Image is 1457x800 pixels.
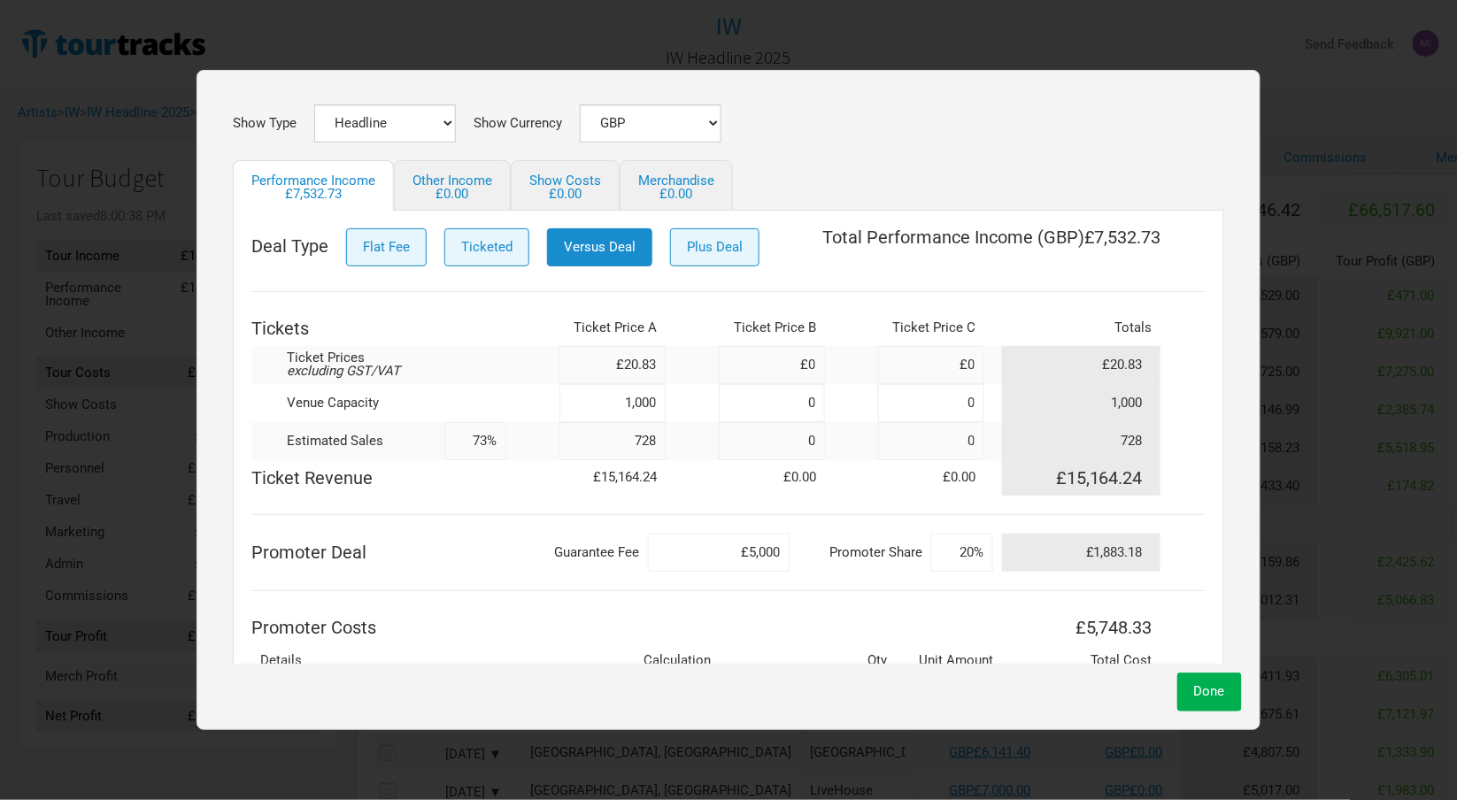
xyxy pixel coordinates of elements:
[506,534,648,572] td: Guarantee Fee
[233,117,297,130] label: Show Type
[529,188,601,201] div: £0.00
[1002,534,1161,572] td: £1,883.18
[233,160,394,211] a: Performance Income£7,532.73
[346,228,427,266] button: Flat Fee
[444,422,506,460] input: %cap
[878,311,984,346] th: Ticket Price C
[878,460,984,496] td: £0.00
[547,228,652,266] button: Versus Deal
[251,460,506,496] td: Ticket Revenue
[719,460,825,496] td: £0.00
[1002,460,1161,496] td: £15,164.24
[444,228,529,266] button: Ticketed
[251,610,1002,645] th: Promoter Costs
[719,311,825,346] th: Ticket Price B
[412,188,492,201] div: £0.00
[1002,610,1161,645] th: £5,748.33
[559,460,666,496] td: £15,164.24
[363,239,410,255] span: Flat Fee
[474,117,562,130] label: Show Currency
[251,188,375,201] div: £7,532.73
[790,645,896,676] th: Qty
[1002,311,1161,346] th: Totals
[394,160,511,211] a: Other Income£0.00
[1002,422,1161,460] td: 728
[620,160,733,211] a: Merchandise£0.00
[1177,673,1242,711] button: Done
[461,239,513,255] span: Ticketed
[251,645,635,676] th: Details
[1002,645,1161,676] th: Total Cost
[251,237,328,255] span: Deal Type
[251,534,506,572] td: Promoter Deal
[559,311,666,346] th: Ticket Price A
[635,645,790,676] th: Calculation
[1194,683,1225,699] span: Done
[822,228,1161,273] div: Total Performance Income ( GBP ) £7,532.73
[251,384,444,422] td: Venue Capacity
[687,239,743,255] span: Plus Deal
[790,534,931,572] td: Promoter Share
[511,160,620,211] a: Show Costs£0.00
[564,239,636,255] span: Versus Deal
[1002,346,1161,384] td: £20.83
[287,363,400,379] em: excluding GST/VAT
[896,645,1002,676] th: Unit Amount
[251,346,444,384] td: Ticket Prices
[1002,384,1161,422] td: 1,000
[251,311,444,346] th: Tickets
[251,422,444,460] td: Estimated Sales
[638,188,714,201] div: £0.00
[670,228,759,266] button: Plus Deal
